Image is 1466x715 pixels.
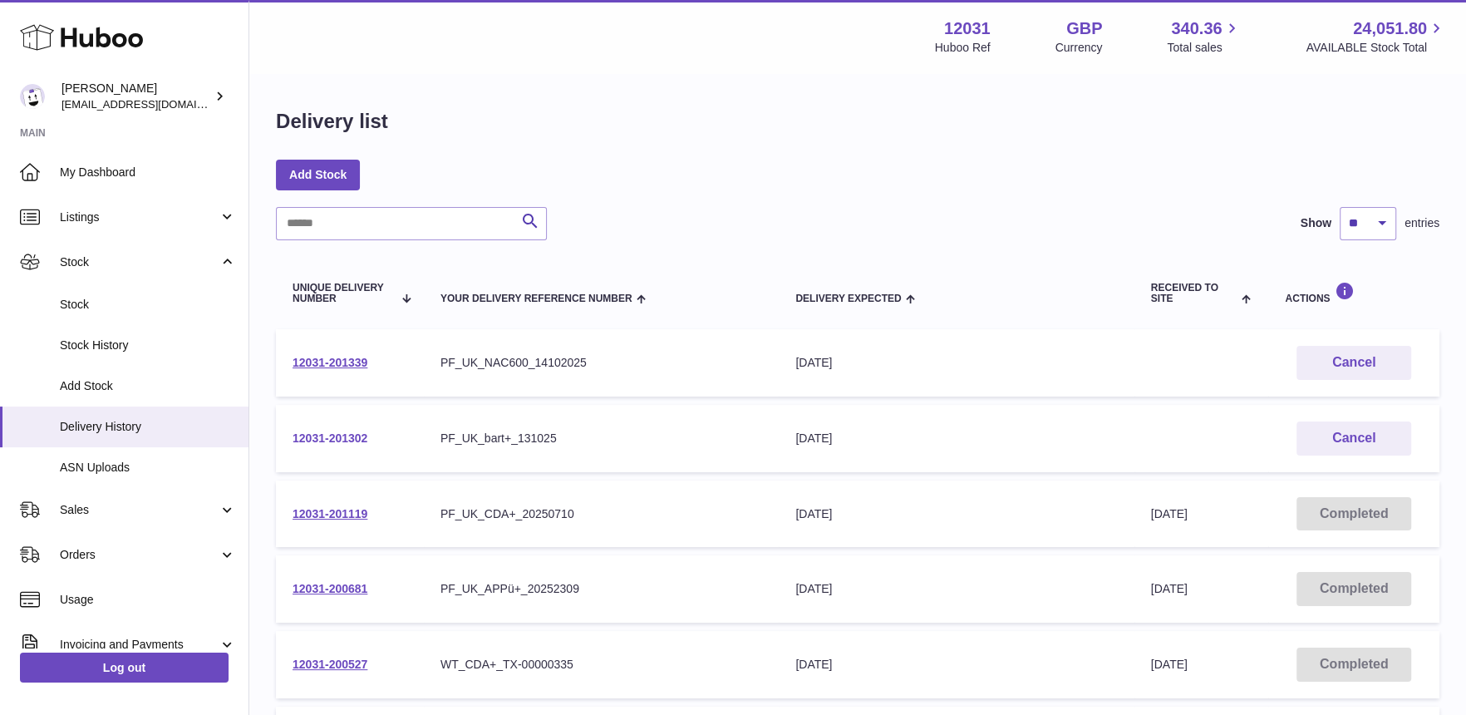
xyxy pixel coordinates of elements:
a: 12031-200681 [293,582,367,595]
span: Sales [60,502,219,518]
a: Log out [20,653,229,683]
span: AVAILABLE Stock Total [1306,40,1446,56]
span: entries [1405,215,1439,231]
span: [DATE] [1151,658,1188,671]
div: PF_UK_bart+_131025 [440,431,762,446]
span: Stock [60,254,219,270]
span: Usage [60,592,236,608]
span: [DATE] [1151,507,1188,520]
span: Orders [60,547,219,563]
button: Cancel [1296,422,1411,456]
span: Unique Delivery Number [293,283,393,304]
div: [DATE] [795,355,1117,371]
strong: 12031 [944,17,991,40]
a: 12031-201302 [293,431,367,445]
div: Huboo Ref [935,40,991,56]
span: 340.36 [1171,17,1222,40]
span: Stock History [60,338,236,353]
span: Received to Site [1151,283,1237,304]
span: ASN Uploads [60,460,236,476]
div: [DATE] [795,657,1117,673]
a: Add Stock [276,160,360,190]
span: My Dashboard [60,165,236,180]
span: [DATE] [1151,582,1188,595]
span: Total sales [1167,40,1241,56]
h1: Delivery list [276,108,388,135]
span: [EMAIL_ADDRESS][DOMAIN_NAME] [61,97,244,111]
div: [DATE] [795,431,1117,446]
a: 12031-201119 [293,507,367,520]
span: Add Stock [60,378,236,394]
a: 340.36 Total sales [1167,17,1241,56]
span: Delivery History [60,419,236,435]
div: [DATE] [795,506,1117,522]
span: Invoicing and Payments [60,637,219,653]
button: Cancel [1296,346,1411,380]
div: Actions [1285,282,1423,304]
div: WT_CDA+_TX-00000335 [440,657,762,673]
a: 24,051.80 AVAILABLE Stock Total [1306,17,1446,56]
span: Delivery Expected [795,293,901,304]
div: [PERSON_NAME] [61,81,211,112]
div: Currency [1055,40,1103,56]
strong: GBP [1066,17,1102,40]
span: Listings [60,210,219,225]
a: 12031-201339 [293,356,367,369]
span: Stock [60,297,236,313]
label: Show [1301,215,1331,231]
span: Your Delivery Reference Number [440,293,632,304]
div: PF_UK_NAC600_14102025 [440,355,762,371]
div: PF_UK_CDA+_20250710 [440,506,762,522]
div: PF_UK_APPü+_20252309 [440,581,762,597]
img: admin@makewellforyou.com [20,84,45,109]
span: 24,051.80 [1353,17,1427,40]
a: 12031-200527 [293,658,367,671]
div: [DATE] [795,581,1117,597]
